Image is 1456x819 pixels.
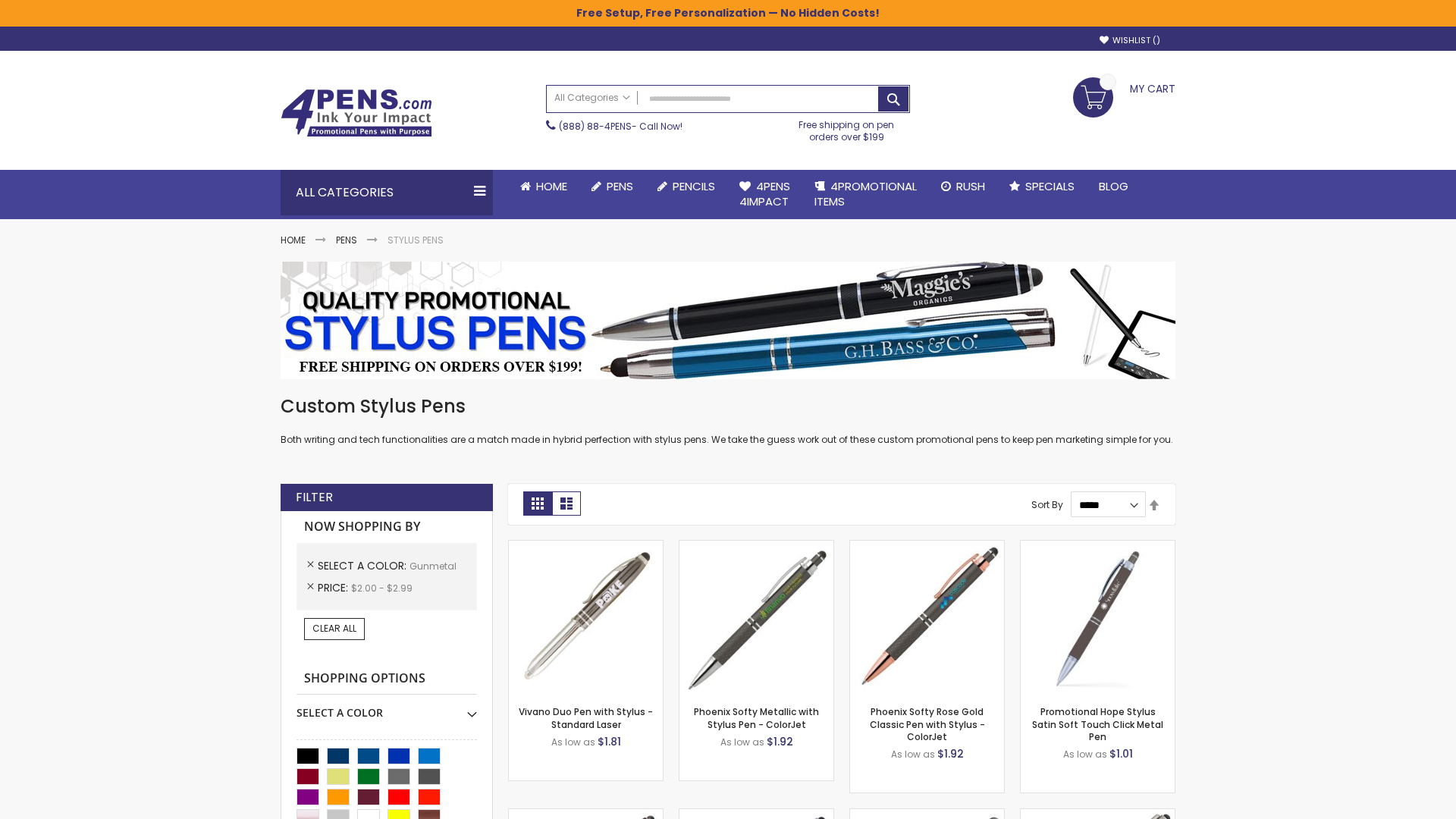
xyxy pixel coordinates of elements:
span: Home [536,178,567,194]
span: Clear All [312,622,356,635]
div: Both writing and tech functionalities are a match made in hybrid perfection with stylus pens. We ... [281,394,1175,447]
img: Phoenix Softy Metallic with Stylus Pen - ColorJet-Gunmetal [679,541,833,695]
span: As low as [551,736,595,748]
span: 4PROMOTIONAL ITEMS [814,178,917,209]
div: All Categories [281,170,493,215]
a: Vivano Duo Pen with Stylus - Standard Laser [519,705,653,730]
a: Home [281,234,306,246]
label: Sort By [1031,498,1063,511]
a: Blog [1087,170,1141,203]
strong: Stylus Pens [388,234,444,246]
a: All Categories [547,86,638,111]
span: All Categories [554,92,630,104]
a: Home [508,170,579,203]
a: Phoenix Softy Rose Gold Classic Pen with Stylus - ColorJet [870,705,985,742]
span: $1.92 [767,734,793,749]
a: Specials [997,170,1087,203]
a: 4PROMOTIONALITEMS [802,170,929,219]
span: Gunmetal [409,560,457,573]
img: Vivano Duo Pen with Stylus - Standard Laser-Gunmetal [509,541,663,695]
strong: Grid [523,491,552,516]
img: Promotional Hope Stylus Satin Soft Touch Click Metal Pen-Gunmetal [1021,541,1175,695]
img: Phoenix Softy Rose Gold Classic Pen with Stylus - ColorJet-Gunmetal [850,541,1004,695]
a: Pens [579,170,645,203]
div: Free shipping on pen orders over $199 [783,113,911,143]
span: 4Pens 4impact [739,178,790,209]
span: $1.01 [1109,746,1133,761]
a: Wishlist [1100,35,1160,46]
a: Phoenix Softy Metallic with Stylus Pen - ColorJet [694,705,819,730]
a: Pencils [645,170,727,203]
strong: Shopping Options [297,663,477,695]
a: Rush [929,170,997,203]
a: Promotional Hope Stylus Satin Soft Touch Click Metal Pen-Gunmetal [1021,540,1175,553]
span: As low as [720,736,764,748]
span: As low as [1063,748,1107,761]
span: Pencils [673,178,715,194]
img: Stylus Pens [281,262,1175,379]
a: 4Pens4impact [727,170,802,219]
span: $1.81 [598,734,621,749]
a: Promotional Hope Stylus Satin Soft Touch Click Metal Pen [1032,705,1163,742]
a: Phoenix Softy Metallic with Stylus Pen - ColorJet-Gunmetal [679,540,833,553]
img: 4Pens Custom Pens and Promotional Products [281,89,432,137]
a: Clear All [304,618,365,639]
span: As low as [891,748,935,761]
strong: Filter [296,489,333,506]
span: Price [318,580,351,595]
span: Specials [1025,178,1075,194]
a: Phoenix Softy Rose Gold Classic Pen with Stylus - ColorJet-Gunmetal [850,540,1004,553]
a: Pens [336,234,357,246]
span: Blog [1099,178,1128,194]
a: (888) 88-4PENS [559,120,632,133]
a: Vivano Duo Pen with Stylus - Standard Laser-Gunmetal [509,540,663,553]
div: Select A Color [297,695,477,720]
span: Pens [607,178,633,194]
span: Select A Color [318,558,409,573]
span: Rush [956,178,985,194]
span: - Call Now! [559,120,682,133]
strong: Now Shopping by [297,511,477,543]
span: $1.92 [937,746,964,761]
h1: Custom Stylus Pens [281,394,1175,419]
span: $2.00 - $2.99 [351,582,413,595]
